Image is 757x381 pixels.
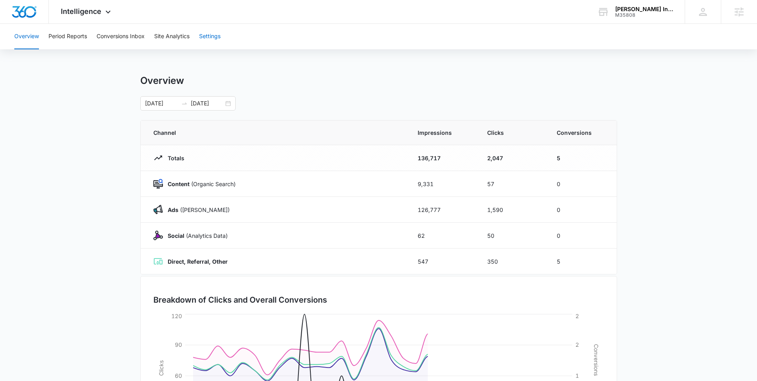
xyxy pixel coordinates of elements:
[171,313,182,319] tspan: 120
[163,206,230,214] p: ([PERSON_NAME])
[478,171,547,197] td: 57
[575,341,579,348] tspan: 2
[61,7,101,16] span: Intelligence
[615,12,673,18] div: account id
[408,171,478,197] td: 9,331
[615,6,673,12] div: account name
[408,223,478,249] td: 62
[408,197,478,223] td: 126,777
[163,154,184,162] p: Totals
[487,128,538,137] span: Clicks
[153,205,163,214] img: Ads
[547,145,617,171] td: 5
[145,99,178,108] input: Start date
[154,24,190,49] button: Site Analytics
[408,145,478,171] td: 136,717
[478,197,547,223] td: 1,590
[168,258,228,265] strong: Direct, Referral, Other
[478,249,547,274] td: 350
[478,145,547,171] td: 2,047
[575,313,579,319] tspan: 2
[181,100,188,107] span: to
[163,231,228,240] p: (Analytics Data)
[48,24,87,49] button: Period Reports
[478,223,547,249] td: 50
[408,249,478,274] td: 547
[168,181,190,187] strong: Content
[575,372,579,379] tspan: 1
[140,75,184,87] h1: Overview
[175,372,182,379] tspan: 60
[547,249,617,274] td: 5
[97,24,145,49] button: Conversions Inbox
[168,206,178,213] strong: Ads
[153,179,163,189] img: Content
[14,24,39,49] button: Overview
[175,341,182,348] tspan: 90
[163,180,236,188] p: (Organic Search)
[547,171,617,197] td: 0
[557,128,604,137] span: Conversions
[547,223,617,249] td: 0
[418,128,468,137] span: Impressions
[157,360,164,376] tspan: Clicks
[547,197,617,223] td: 0
[191,99,224,108] input: End date
[153,231,163,240] img: Social
[168,232,184,239] strong: Social
[593,344,600,376] tspan: Conversions
[181,100,188,107] span: swap-right
[153,128,399,137] span: Channel
[199,24,221,49] button: Settings
[153,294,327,306] h3: Breakdown of Clicks and Overall Conversions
